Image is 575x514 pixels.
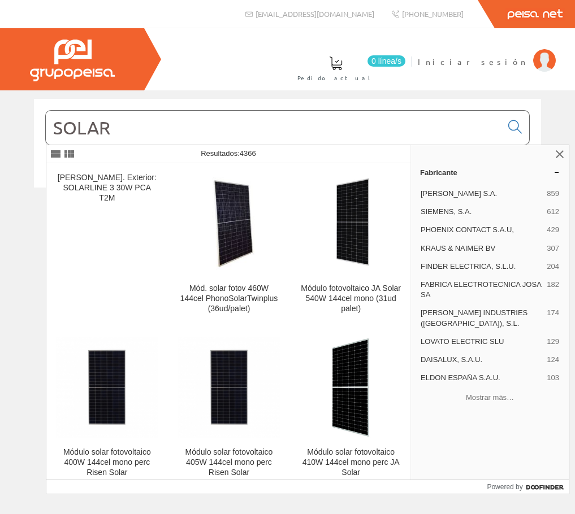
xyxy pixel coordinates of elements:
[411,163,569,181] a: Fabricante
[368,55,405,67] span: 0 línea/s
[421,355,542,365] span: DAISALUX, S.A.U.
[46,164,168,327] a: [PERSON_NAME]. Exterior: SOLARLINE 3 30W PCA T2M
[34,202,541,211] div: © Grupo Peisa
[55,447,159,478] div: Módulo solar fotovoltaico 400W 144cel mono perc Risen Solar
[46,111,501,145] input: Buscar...
[290,328,412,491] a: Módulo solar fotovoltaico 410W 144cel mono perc JA Solar Módulo solar fotovoltaico 410W 144cel mo...
[402,9,464,19] span: [PHONE_NUMBER]
[201,149,256,158] span: Resultados:
[421,225,542,235] span: PHOENIX CONTACT S.A.U,
[547,280,559,300] span: 182
[421,337,542,347] span: LOVATO ELECTRIC SLU
[547,262,559,272] span: 204
[30,40,115,81] img: Grupo Peisa
[418,47,556,58] a: Iniciar sesión
[547,337,559,347] span: 129
[55,173,159,203] div: [PERSON_NAME]. Exterior: SOLARLINE 3 30W PCA T2M
[547,225,559,235] span: 429
[178,337,280,438] img: Módulo solar fotovoltaico 405W 144cel mono perc Risen Solar
[487,482,522,492] span: Powered by
[290,164,412,327] a: Módulo fotovoltaico JA Solar 540W 144cel mono (31ud palet) Módulo fotovoltaico JA Solar 540W 144c...
[178,447,281,478] div: Módulo solar fotovoltaico 405W 144cel mono perc Risen Solar
[322,173,379,275] img: Módulo fotovoltaico JA Solar 540W 144cel mono (31ud palet)
[421,262,542,272] span: FINDER ELECTRICA, S.L.U.
[421,373,542,383] span: ELDON ESPAÑA S.A.U.
[421,308,542,328] span: [PERSON_NAME] INDUSTRIES ([GEOGRAPHIC_DATA]), S.L.
[547,207,559,217] span: 612
[547,189,559,199] span: 859
[421,189,542,199] span: [PERSON_NAME] S.A.
[418,56,528,67] span: Iniciar sesión
[178,177,281,269] img: Mód. solar fotov 460W 144cel PhonoSolarTwinplus (36ud/palet)
[421,280,542,300] span: FABRICA ELECTROTECNICA JOSA SA
[56,337,158,438] img: Módulo solar fotovoltaico 400W 144cel mono perc Risen Solar
[299,284,403,314] div: Módulo fotovoltaico JA Solar 540W 144cel mono (31ud palet)
[547,243,559,254] span: 307
[487,480,569,494] a: Powered by
[46,328,168,491] a: Módulo solar fotovoltaico 400W 144cel mono perc Risen Solar Módulo solar fotovoltaico 400W 144cel...
[547,373,559,383] span: 103
[547,355,559,365] span: 124
[256,9,374,19] span: [EMAIL_ADDRESS][DOMAIN_NAME]
[321,337,381,438] img: Módulo solar fotovoltaico 410W 144cel mono perc JA Solar
[421,243,542,254] span: KRAUS & NAIMER BV
[178,284,281,314] div: Mód. solar fotov 460W 144cel PhonoSolarTwinplus (36ud/palet)
[421,207,542,217] span: SIEMENS, S.A.
[168,164,290,327] a: Mód. solar fotov 460W 144cel PhonoSolarTwinplus (36ud/palet) Mód. solar fotov 460W 144cel PhonoSo...
[547,308,559,328] span: 174
[297,72,374,84] span: Pedido actual
[299,447,403,478] div: Módulo solar fotovoltaico 410W 144cel mono perc JA Solar
[240,149,256,158] span: 4366
[416,388,564,407] button: Mostrar más…
[168,328,290,491] a: Módulo solar fotovoltaico 405W 144cel mono perc Risen Solar Módulo solar fotovoltaico 405W 144cel...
